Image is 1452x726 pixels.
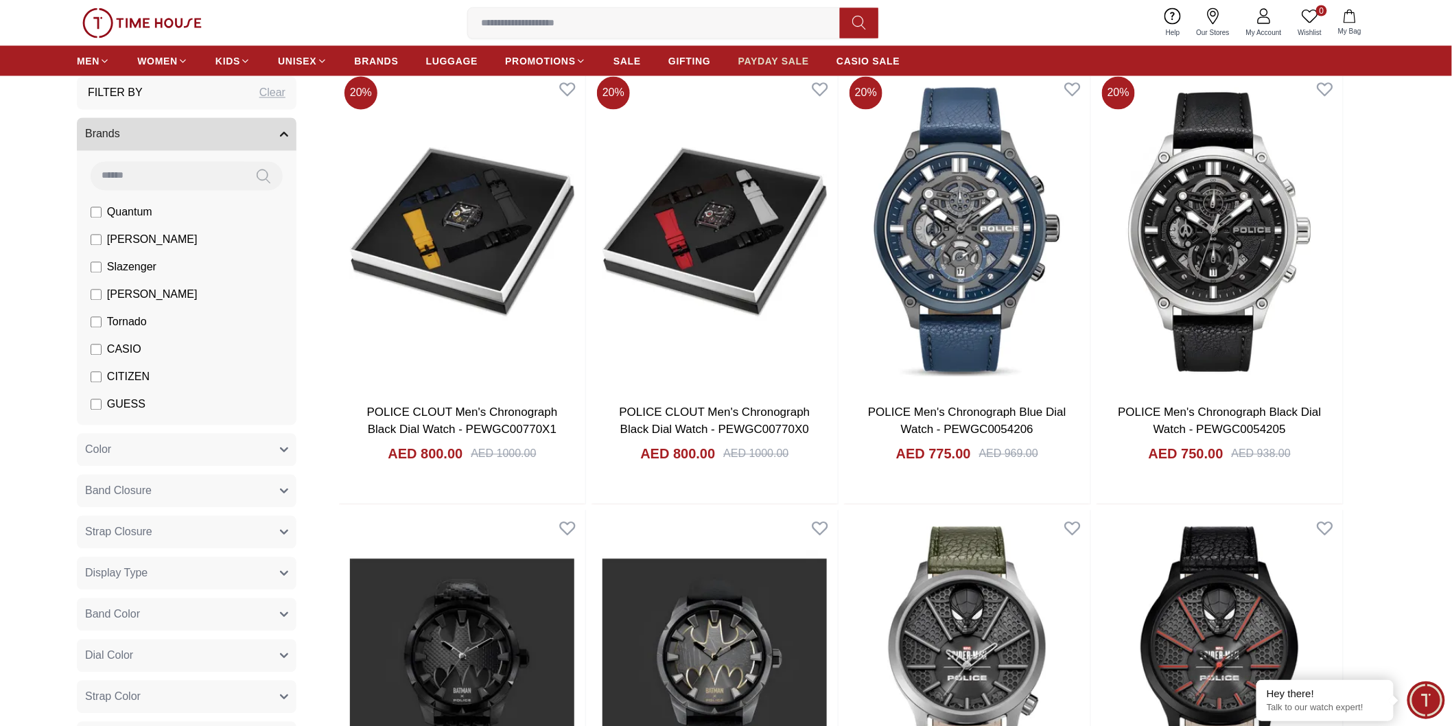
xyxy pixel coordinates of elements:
[91,262,102,273] input: Slazenger
[1316,5,1327,16] span: 0
[77,118,296,151] button: Brands
[844,71,1090,393] img: POLICE Men's Chronograph Blue Dial Watch - PEWGC0054206
[107,287,198,303] span: [PERSON_NAME]
[85,126,120,143] span: Brands
[868,406,1066,437] a: POLICE Men's Chronograph Blue Dial Watch - PEWGC0054206
[355,54,399,68] span: BRANDS
[1407,681,1445,719] div: Chat Widget
[91,372,102,383] input: CITIZEN
[367,406,558,437] a: POLICE CLOUT Men's Chronograph Black Dial Watch - PEWGC00770X1
[471,446,536,462] div: AED 1000.00
[88,85,143,102] h3: Filter By
[91,290,102,301] input: [PERSON_NAME]
[91,207,102,218] input: Quantum
[505,54,576,68] span: PROMOTIONS
[91,317,102,328] input: Tornado
[836,54,900,68] span: CASIO SALE
[85,689,141,705] span: Strap Color
[1102,77,1135,110] span: 20 %
[85,524,152,541] span: Strap Closure
[77,681,296,714] button: Strap Color
[85,565,148,582] span: Display Type
[259,85,285,102] div: Clear
[339,71,585,393] img: POLICE CLOUT Men's Chronograph Black Dial Watch - PEWGC00770X1
[77,54,99,68] span: MEN
[668,49,711,73] a: GIFTING
[278,54,316,68] span: UNISEX
[613,49,641,73] a: SALE
[137,49,188,73] a: WOMEN
[620,406,810,437] a: POLICE CLOUT Men's Chronograph Black Dial Watch - PEWGC00770X0
[278,49,327,73] a: UNISEX
[1118,406,1321,437] a: POLICE Men's Chronograph Black Dial Watch - PEWGC0054205
[91,399,102,410] input: GUESS
[91,235,102,246] input: [PERSON_NAME]
[107,369,150,386] span: CITIZEN
[668,54,711,68] span: GIFTING
[91,344,102,355] input: CASIO
[1333,26,1367,36] span: My Bag
[505,49,586,73] a: PROMOTIONS
[77,49,110,73] a: MEN
[426,54,478,68] span: LUGGAGE
[107,424,148,441] span: ORIENT
[85,607,140,623] span: Band Color
[1097,71,1343,393] img: POLICE Men's Chronograph Black Dial Watch - PEWGC0054205
[1160,27,1186,38] span: Help
[979,446,1038,462] div: AED 969.00
[355,49,399,73] a: BRANDS
[85,648,133,664] span: Dial Color
[1232,446,1291,462] div: AED 938.00
[613,54,641,68] span: SALE
[738,49,809,73] a: PAYDAY SALE
[1293,27,1327,38] span: Wishlist
[723,446,788,462] div: AED 1000.00
[738,54,809,68] span: PAYDAY SALE
[107,204,152,221] span: Quantum
[388,445,462,464] h4: AED 800.00
[896,445,971,464] h4: AED 775.00
[85,483,152,500] span: Band Closure
[1149,445,1223,464] h4: AED 750.00
[215,54,240,68] span: KIDS
[77,516,296,549] button: Strap Closure
[107,232,198,248] span: [PERSON_NAME]
[1191,27,1235,38] span: Our Stores
[85,442,111,458] span: Color
[640,445,715,464] h4: AED 800.00
[107,259,156,276] span: Slazenger
[77,434,296,467] button: Color
[1330,7,1370,39] button: My Bag
[137,54,178,68] span: WOMEN
[215,49,250,73] a: KIDS
[77,557,296,590] button: Display Type
[107,342,141,358] span: CASIO
[836,49,900,73] a: CASIO SALE
[426,49,478,73] a: LUGGAGE
[107,397,145,413] span: GUESS
[77,475,296,508] button: Band Closure
[1241,27,1287,38] span: My Account
[82,8,202,38] img: ...
[77,598,296,631] button: Band Color
[77,640,296,672] button: Dial Color
[344,77,377,110] span: 20 %
[1267,687,1383,701] div: Hey there!
[592,71,838,393] img: POLICE CLOUT Men's Chronograph Black Dial Watch - PEWGC00770X0
[597,77,630,110] span: 20 %
[107,314,147,331] span: Tornado
[1188,5,1238,40] a: Our Stores
[850,77,882,110] span: 20 %
[1158,5,1188,40] a: Help
[1267,702,1383,714] p: Talk to our watch expert!
[1290,5,1330,40] a: 0Wishlist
